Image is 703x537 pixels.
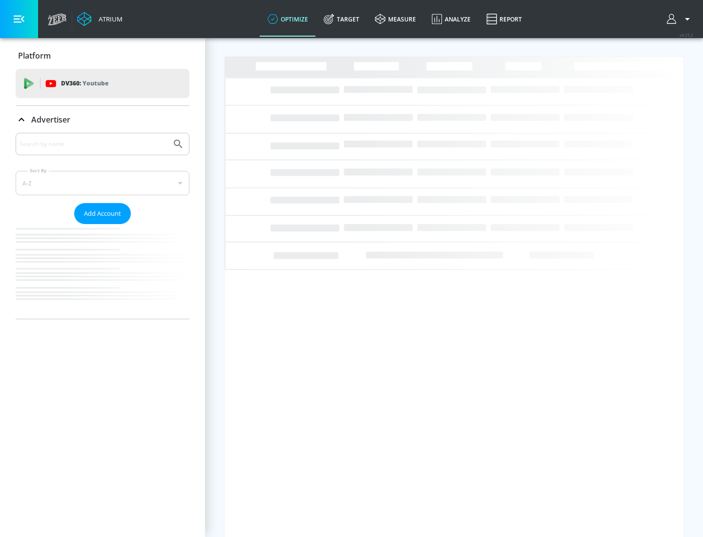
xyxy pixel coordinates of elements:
[16,133,189,319] div: Advertiser
[478,1,530,37] a: Report
[84,208,121,219] span: Add Account
[16,42,189,69] div: Platform
[77,12,123,26] a: Atrium
[20,138,167,150] input: Search by name
[74,203,131,224] button: Add Account
[16,69,189,98] div: DV360: Youtube
[16,171,189,195] div: A-Z
[16,106,189,133] div: Advertiser
[18,50,51,61] p: Platform
[424,1,478,37] a: Analyze
[16,224,189,319] nav: list of Advertiser
[367,1,424,37] a: measure
[83,78,108,88] p: Youtube
[28,167,49,174] label: Sort By
[260,1,316,37] a: optimize
[316,1,367,37] a: Target
[95,15,123,23] div: Atrium
[61,78,108,89] p: DV360:
[680,32,693,38] span: v 4.25.2
[31,114,70,125] p: Advertiser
